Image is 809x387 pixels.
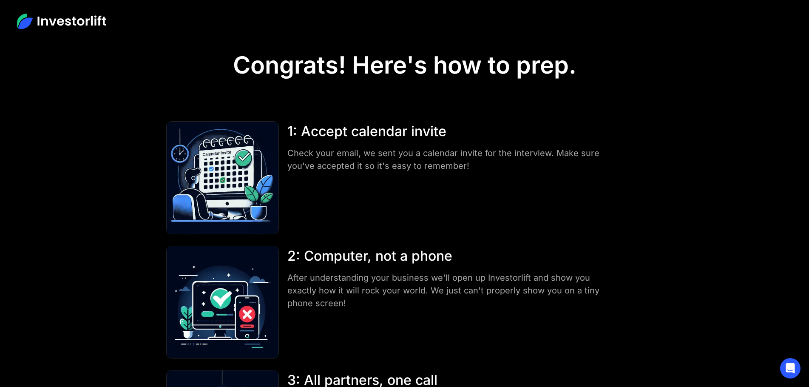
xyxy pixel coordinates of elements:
div: Check your email, we sent you a calendar invite for the interview. Make sure you've accepted it s... [287,147,607,172]
div: Open Intercom Messenger [780,358,800,378]
div: 1: Accept calendar invite [287,121,607,142]
h1: Congrats! Here's how to prep. [233,51,576,80]
div: 2: Computer, not a phone [287,246,607,266]
div: After understanding your business we'll open up Investorlift and show you exactly how it will roc... [287,271,607,310]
